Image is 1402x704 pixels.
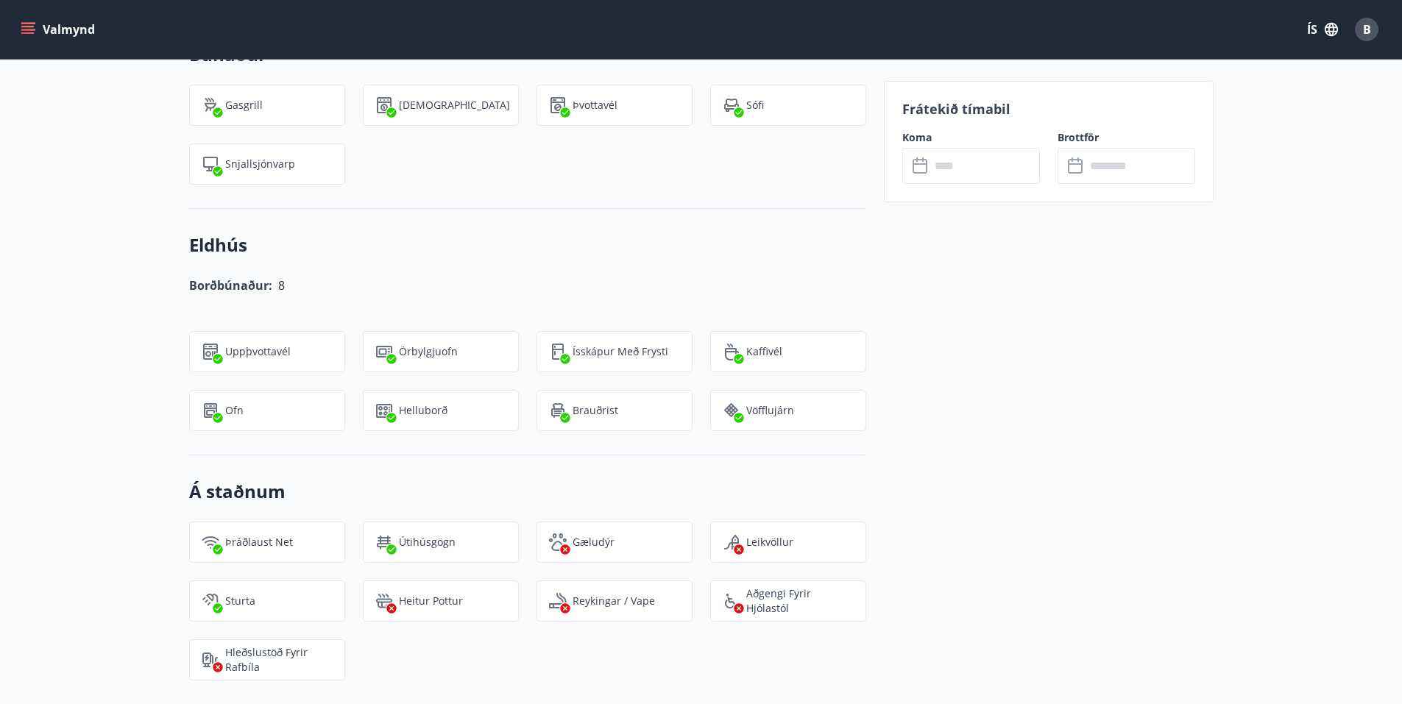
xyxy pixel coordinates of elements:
[18,16,101,43] button: menu
[746,586,854,616] p: Aðgengi fyrir hjólastól
[399,403,447,418] p: Helluborð
[202,651,219,669] img: nH7E6Gw2rvWFb8XaSdRp44dhkQaj4PJkOoRYItBQ.svg
[189,232,866,257] h3: Eldhús
[549,533,567,551] img: pxcaIm5dSOV3FS4whs1soiYWTwFQvksT25a9J10C.svg
[399,594,463,608] p: Heitur pottur
[399,344,458,359] p: Örbylgjuofn
[399,535,456,550] p: Útihúsgögn
[202,96,219,114] img: ZXjrS3QKesehq6nQAPjaRuRTI364z8ohTALB4wBr.svg
[189,277,272,294] span: Borðbúnaður:
[549,402,567,419] img: eXskhI6PfzAYYayp6aE5zL2Gyf34kDYkAHzo7Blm.svg
[573,594,655,608] p: Reykingar / Vape
[746,403,794,418] p: Vöfflujárn
[549,96,567,114] img: Dl16BY4EX9PAW649lg1C3oBuIaAsR6QVDQBO2cTm.svg
[1299,16,1346,43] button: ÍS
[225,157,295,171] p: Snjallsjónvarp
[746,535,793,550] p: Leikvöllur
[549,343,567,360] img: CeBo16TNt2DMwKWDoQVkwc0rPfUARCXLnVWH1QgS.svg
[225,98,263,113] p: Gasgrill
[549,592,567,610] img: QNIUl6Cv9L9rHgMXwuzGLuiJOj7RKqxk9mBFPqjq.svg
[375,533,393,551] img: zl1QXYWpuXQflmynrNOhYvHk3MCGPnvF2zCJrr1J.svg
[225,645,333,675] p: Hleðslustöð fyrir rafbíla
[225,594,255,608] p: Sturta
[375,343,393,360] img: WhzojLTXTmGNzu0iQ37bh4OB8HAJRP8FBs0dzKJK.svg
[723,533,740,551] img: qe69Qk1XRHxUS6SlVorqwOSuwvskut3fG79gUJPU.svg
[723,343,740,360] img: YAuCf2RVBoxcWDOxEIXE9JF7kzGP1ekdDd7KNrAY.svg
[375,592,393,610] img: h89QDIuHlAdpqTriuIvuEWkTH976fOgBEOOeu1mi.svg
[399,98,510,113] p: [DEMOGRAPHIC_DATA]
[573,535,615,550] p: Gæludýr
[902,130,1040,145] label: Koma
[202,592,219,610] img: fkJ5xMEnKf9CQ0V6c12WfzkDEsV4wRmoMqv4DnVF.svg
[723,402,740,419] img: I6yc7n08mHczeLw8NTcFixl2JUhVGZy2Gh8TEZ9K.svg
[375,96,393,114] img: hddCLTAnxqFUMr1fxmbGG8zWilo2syolR0f9UjPn.svg
[1363,21,1371,38] span: B
[202,343,219,360] img: 7hj2GulIrg6h11dFIpsIzg8Ak2vZaScVwTihwv8g.svg
[1058,130,1195,145] label: Brottför
[723,96,740,114] img: pUbwa0Tr9PZZ78BdsD4inrLmwWm7eGTtsX9mJKRZ.svg
[902,99,1195,118] p: Frátekið tímabil
[1349,12,1384,47] button: B
[202,402,219,419] img: zPVQBp9blEdIFer1EsEXGkdLSf6HnpjwYpytJsbc.svg
[202,155,219,173] img: FrGHLVeK8D3OYtMegqJZM0RCPrnOPaonvBxDmyu0.svg
[225,344,291,359] p: Uppþvottavél
[375,402,393,419] img: 9R1hYb2mT2cBJz2TGv4EKaumi4SmHMVDNXcQ7C8P.svg
[189,479,866,504] h3: Á staðnum
[573,344,668,359] p: Ísskápur með frysti
[225,535,293,550] p: Þráðlaust net
[723,592,740,610] img: 8IYIKVZQyRlUC6HQIIUSdjpPGRncJsz2RzLgWvp4.svg
[746,98,764,113] p: Sófi
[573,98,617,113] p: Þvottavél
[202,533,219,551] img: HJRyFFsYp6qjeUYhR4dAD8CaCEsnIFYZ05miwXoh.svg
[278,275,285,296] h6: 8
[573,403,618,418] p: Brauðrist
[746,344,782,359] p: Kaffivél
[225,403,244,418] p: Ofn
